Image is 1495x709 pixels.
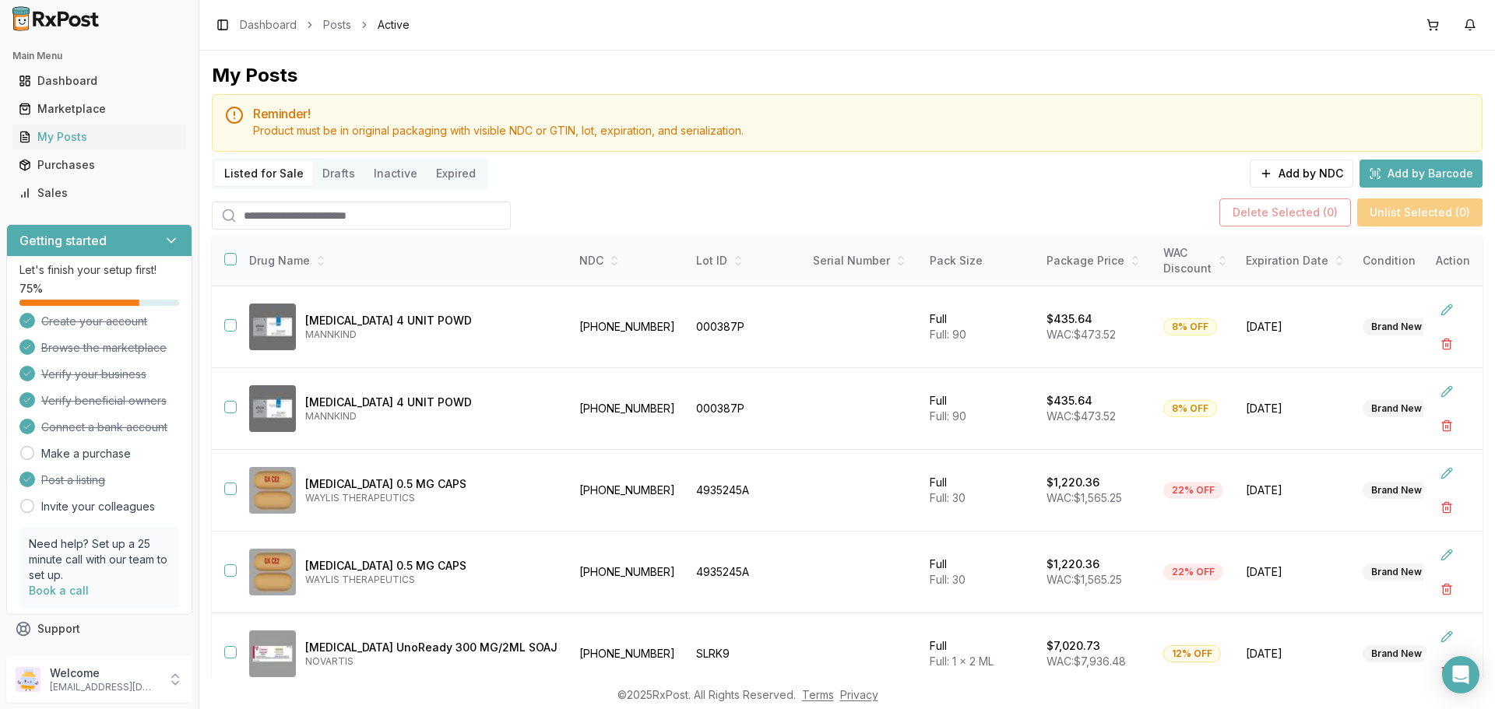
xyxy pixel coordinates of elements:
p: MANNKIND [305,410,558,423]
span: Full: 1 x 2 ML [930,655,994,668]
span: WAC: $473.52 [1046,328,1116,341]
a: Terms [802,688,834,701]
a: Dashboard [12,67,186,95]
a: Marketplace [12,95,186,123]
div: Marketplace [19,101,180,117]
a: Make a purchase [41,446,131,462]
div: My Posts [212,63,297,88]
span: WAC: $1,565.25 [1046,491,1122,504]
span: [DATE] [1246,319,1344,335]
span: Verify your business [41,367,146,382]
p: [MEDICAL_DATA] UnoReady 300 MG/2ML SOAJ [305,640,558,655]
th: Condition [1353,236,1470,286]
p: [MEDICAL_DATA] 4 UNIT POWD [305,395,558,410]
p: [MEDICAL_DATA] 0.5 MG CAPS [305,558,558,574]
p: $1,220.36 [1046,556,1099,572]
button: Add by Barcode [1360,160,1483,188]
a: My Posts [12,123,186,151]
span: Verify beneficial owners [41,393,167,409]
div: Expiration Date [1246,253,1344,269]
p: MANNKIND [305,328,558,341]
div: Lot ID [696,253,794,269]
a: Invite your colleagues [41,499,155,514]
a: Dashboard [240,17,297,33]
div: Product must be in original packaging with visible NDC or GTIN, lot, expiration, and serialization. [253,123,1469,139]
button: Delete [1433,493,1461,521]
div: Package Price [1046,253,1145,269]
button: Inactive [364,161,427,186]
span: WAC: $1,565.25 [1046,573,1122,586]
a: Privacy [840,688,878,701]
button: Add by NDC [1250,160,1353,188]
div: 22% OFF [1163,482,1223,499]
button: Edit [1433,541,1461,569]
button: Delete [1433,412,1461,440]
td: 000387P [687,286,804,368]
a: Book a call [29,584,89,597]
button: Sales [6,181,192,205]
h3: Getting started [19,231,107,250]
p: Welcome [50,665,158,681]
span: WAC: $7,936.48 [1046,655,1126,668]
span: Connect a bank account [41,419,167,435]
button: My Posts [6,125,192,149]
div: Purchases [19,157,180,173]
td: Full [920,368,1037,450]
div: Brand New [1363,645,1430,662]
span: Create your account [41,314,147,329]
div: Brand New [1363,318,1430,335]
img: Avodart 0.5 MG CAPS [249,549,296,595]
div: Sales [19,185,180,201]
p: Need help? Set up a 25 minute call with our team to set up. [29,536,170,583]
button: Marketplace [6,97,192,121]
button: Feedback [6,643,192,671]
button: Delete [1433,657,1461,685]
p: NOVARTIS [305,655,558,668]
span: [DATE] [1246,564,1344,580]
a: Posts [323,17,351,33]
p: [EMAIL_ADDRESS][DOMAIN_NAME] [50,681,158,693]
div: Brand New [1363,563,1430,581]
span: [DATE] [1246,646,1344,662]
button: Drafts [313,161,364,186]
img: Avodart 0.5 MG CAPS [249,467,296,514]
h5: Reminder! [253,107,1469,120]
td: Full [920,450,1037,532]
span: Active [378,17,410,33]
p: $1,220.36 [1046,475,1099,490]
p: $435.64 [1046,393,1092,409]
img: Cosentyx UnoReady 300 MG/2ML SOAJ [249,630,296,677]
img: Afrezza 4 UNIT POWD [249,304,296,350]
div: 8% OFF [1163,318,1217,335]
button: Edit [1433,459,1461,487]
td: [PHONE_NUMBER] [570,613,687,695]
td: 4935245A [687,532,804,613]
span: Feedback [37,649,90,665]
img: RxPost Logo [6,6,106,31]
td: Full [920,286,1037,368]
button: Delete [1433,330,1461,358]
p: WAYLIS THERAPEUTICS [305,492,558,504]
div: My Posts [19,129,180,145]
button: Expired [427,161,485,186]
span: Full: 30 [930,573,966,586]
span: WAC: $473.52 [1046,409,1116,423]
p: WAYLIS THERAPEUTICS [305,574,558,586]
td: [PHONE_NUMBER] [570,450,687,532]
div: Serial Number [813,253,911,269]
button: Dashboard [6,68,192,93]
button: Edit [1433,296,1461,324]
a: Sales [12,179,186,207]
span: Post a listing [41,472,105,488]
div: WAC Discount [1163,245,1227,276]
div: NDC [579,253,677,269]
p: [MEDICAL_DATA] 4 UNIT POWD [305,313,558,328]
td: [PHONE_NUMBER] [570,532,687,613]
p: $7,020.73 [1046,638,1100,654]
span: [DATE] [1246,401,1344,416]
p: [MEDICAL_DATA] 0.5 MG CAPS [305,476,558,492]
button: Support [6,615,192,643]
img: Afrezza 4 UNIT POWD [249,385,296,432]
nav: breadcrumb [240,17,410,33]
td: 000387P [687,368,804,450]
